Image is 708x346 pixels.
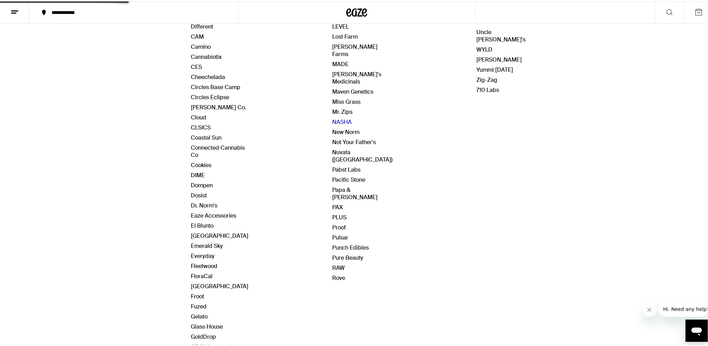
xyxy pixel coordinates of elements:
a: Yummi [DATE] [476,65,513,72]
a: Fleetwood [191,261,217,268]
a: PLUS [332,212,347,220]
a: Pure Beauty [332,253,363,260]
a: Glass House [191,322,223,329]
a: Camino [191,42,211,49]
a: 710 Labs [476,85,499,92]
a: NASHA [332,117,352,124]
a: Uncle [PERSON_NAME]'s [476,27,526,42]
a: Fuzed [191,301,207,309]
a: Eaze Accessories [191,211,236,218]
a: Proof [332,222,346,230]
a: CAM [191,32,204,39]
span: Hi. Need any help? [4,5,50,10]
a: PAX [332,202,343,210]
a: [PERSON_NAME] Co. [191,102,246,110]
a: Cloud [191,112,206,120]
a: Dr. Norm's [191,200,217,208]
a: Nuvata ([GEOGRAPHIC_DATA]) [332,147,392,162]
a: [PERSON_NAME] [476,55,522,62]
a: Not Your Father's [332,137,376,144]
iframe: Button to launch messaging window [685,318,708,340]
a: Connected Cannabis Co [191,143,245,157]
iframe: Close message [642,301,656,315]
a: Cookies [191,160,211,167]
a: Miss Grass [332,97,360,104]
a: Papa & [PERSON_NAME] [332,185,378,199]
a: Coastal Sun [191,133,221,140]
a: Dosist [191,190,207,198]
a: LEVEL [332,22,349,29]
a: GoldDrop [191,332,216,339]
a: Pulsar [332,233,348,240]
a: Everyday [191,251,215,258]
a: [PERSON_NAME]'s Medicinals [332,69,381,84]
a: Gelato [191,312,208,319]
a: Cheechelada [191,72,225,79]
a: Lost Farm [332,32,358,39]
a: Pabst Labs [332,165,360,172]
a: Circles Base Camp [191,82,240,89]
a: CLSICS [191,123,211,130]
a: Cannabiotix [191,52,221,59]
a: MADE [332,59,349,66]
a: FloraCal [191,271,212,278]
a: Dompen [191,180,213,188]
a: [GEOGRAPHIC_DATA] [191,281,248,289]
a: [PERSON_NAME] Farms [332,42,378,56]
a: [GEOGRAPHIC_DATA] [191,231,248,238]
iframe: Message from company [659,300,708,315]
a: Froot [191,291,204,299]
a: Zig-Zag [476,75,497,82]
a: El Blunto [191,221,213,228]
a: WYLD [476,45,492,52]
a: CES [191,62,202,69]
a: Pacific Stone [332,175,365,182]
a: New Norm [332,127,359,134]
a: Mr. Zips [332,107,352,114]
a: Circles Eclipse [191,92,229,100]
a: DIME [191,170,205,178]
a: Maven Genetics [332,87,373,94]
a: Punch Edibles [332,243,369,250]
a: Emerald Sky [191,241,223,248]
a: Rove [332,273,345,280]
a: RAW [332,263,345,270]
